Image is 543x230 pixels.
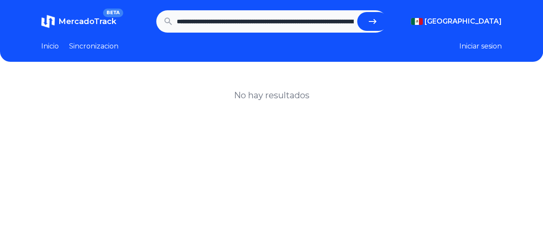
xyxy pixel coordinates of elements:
span: [GEOGRAPHIC_DATA] [425,16,502,27]
button: [GEOGRAPHIC_DATA] [411,16,502,27]
a: MercadoTrackBETA [41,15,116,28]
button: Iniciar sesion [459,41,502,51]
img: MercadoTrack [41,15,55,28]
a: Inicio [41,41,59,51]
span: BETA [103,9,123,17]
h1: No hay resultados [234,89,309,101]
a: Sincronizacion [69,41,118,51]
img: Mexico [411,18,423,25]
span: MercadoTrack [58,17,116,26]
